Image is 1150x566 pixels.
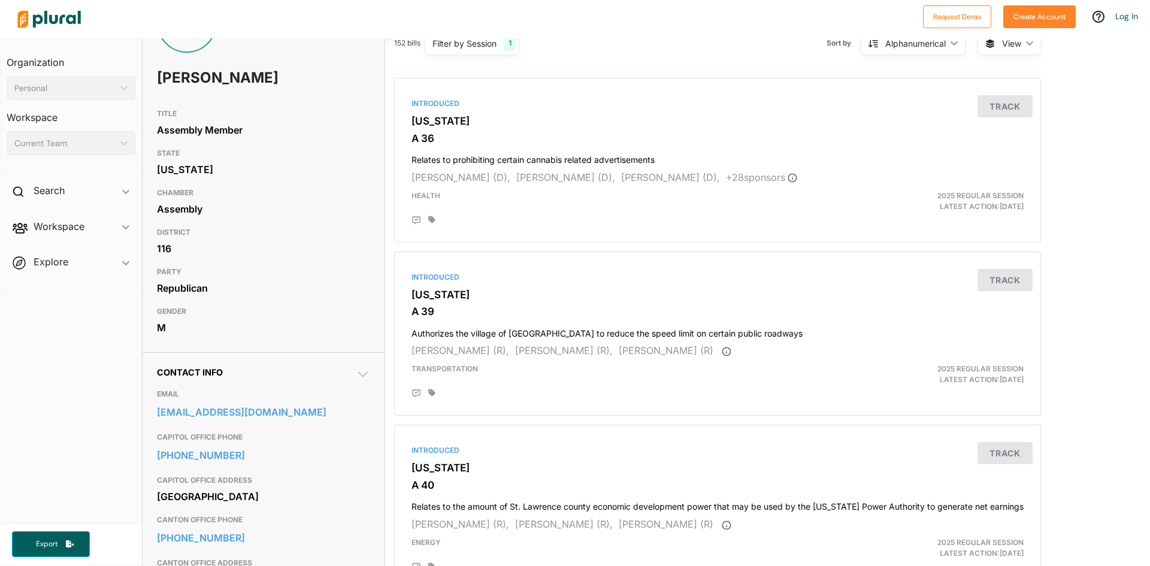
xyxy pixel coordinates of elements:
[157,60,285,96] h1: [PERSON_NAME]
[7,100,135,126] h3: Workspace
[822,537,1033,559] div: Latest Action: [DATE]
[157,304,370,319] h3: GENDER
[157,529,370,547] a: [PHONE_NUMBER]
[157,225,370,240] h3: DISTRICT
[621,171,720,183] span: [PERSON_NAME] (D),
[978,95,1033,117] button: Track
[411,272,1024,283] div: Introduced
[411,389,421,398] div: Add Position Statement
[619,344,713,356] span: [PERSON_NAME] (R)
[411,132,1024,144] h3: A 36
[428,389,435,397] div: Add tags
[411,479,1024,491] h3: A 40
[411,191,440,200] span: Health
[411,462,1024,474] h3: [US_STATE]
[157,473,370,488] h3: CAPITOL OFFICE ADDRESS
[411,98,1024,109] div: Introduced
[978,442,1033,464] button: Track
[157,488,370,506] div: [GEOGRAPHIC_DATA]
[619,518,713,530] span: [PERSON_NAME] (R)
[937,538,1024,547] span: 2025 Regular Session
[411,445,1024,456] div: Introduced
[978,269,1033,291] button: Track
[411,115,1024,127] h3: [US_STATE]
[28,539,66,549] span: Export
[885,37,946,50] div: Alphanumerical
[157,146,370,161] h3: STATE
[157,186,370,200] h3: CHAMBER
[937,191,1024,200] span: 2025 Regular Session
[827,38,861,49] span: Sort by
[157,107,370,121] h3: TITLE
[157,430,370,444] h3: CAPITOL OFFICE PHONE
[515,518,613,530] span: [PERSON_NAME] (R),
[937,364,1024,373] span: 2025 Regular Session
[411,496,1024,512] h4: Relates to the amount of St. Lawrence county economic development power that may be used by the [...
[1002,37,1021,50] span: View
[394,38,420,49] span: 152 bills
[923,5,991,28] button: Request Demo
[411,518,509,530] span: [PERSON_NAME] (R),
[411,149,1024,165] h4: Relates to prohibiting certain cannabis related advertisements
[515,344,613,356] span: [PERSON_NAME] (R),
[157,200,370,218] div: Assembly
[822,190,1033,212] div: Latest Action: [DATE]
[923,10,991,22] a: Request Demo
[157,367,223,377] span: Contact Info
[157,387,370,401] h3: EMAIL
[822,364,1033,385] div: Latest Action: [DATE]
[157,446,370,464] a: [PHONE_NUMBER]
[411,364,478,373] span: Transportation
[1115,11,1138,22] a: Log In
[726,171,797,183] span: + 28 sponsor s
[1003,5,1076,28] button: Create Account
[432,37,497,50] div: Filter by Session
[411,344,509,356] span: [PERSON_NAME] (R),
[157,265,370,279] h3: PARTY
[428,216,435,224] div: Add tags
[411,538,441,547] span: Energy
[411,171,510,183] span: [PERSON_NAME] (D),
[157,279,370,297] div: Republican
[157,121,370,139] div: Assembly Member
[1003,10,1076,22] a: Create Account
[12,531,90,557] button: Export
[411,323,1024,339] h4: Authorizes the village of [GEOGRAPHIC_DATA] to reduce the speed limit on certain public roadways
[516,171,615,183] span: [PERSON_NAME] (D),
[157,161,370,178] div: [US_STATE]
[411,305,1024,317] h3: A 39
[14,82,116,95] div: Personal
[411,289,1024,301] h3: [US_STATE]
[157,240,370,258] div: 116
[411,216,421,225] div: Add Position Statement
[504,35,516,51] div: 1
[157,513,370,527] h3: CANTON OFFICE PHONE
[34,184,65,197] h2: Search
[14,137,116,150] div: Current Team
[157,319,370,337] div: M
[7,45,135,71] h3: Organization
[157,403,370,421] a: [EMAIL_ADDRESS][DOMAIN_NAME]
